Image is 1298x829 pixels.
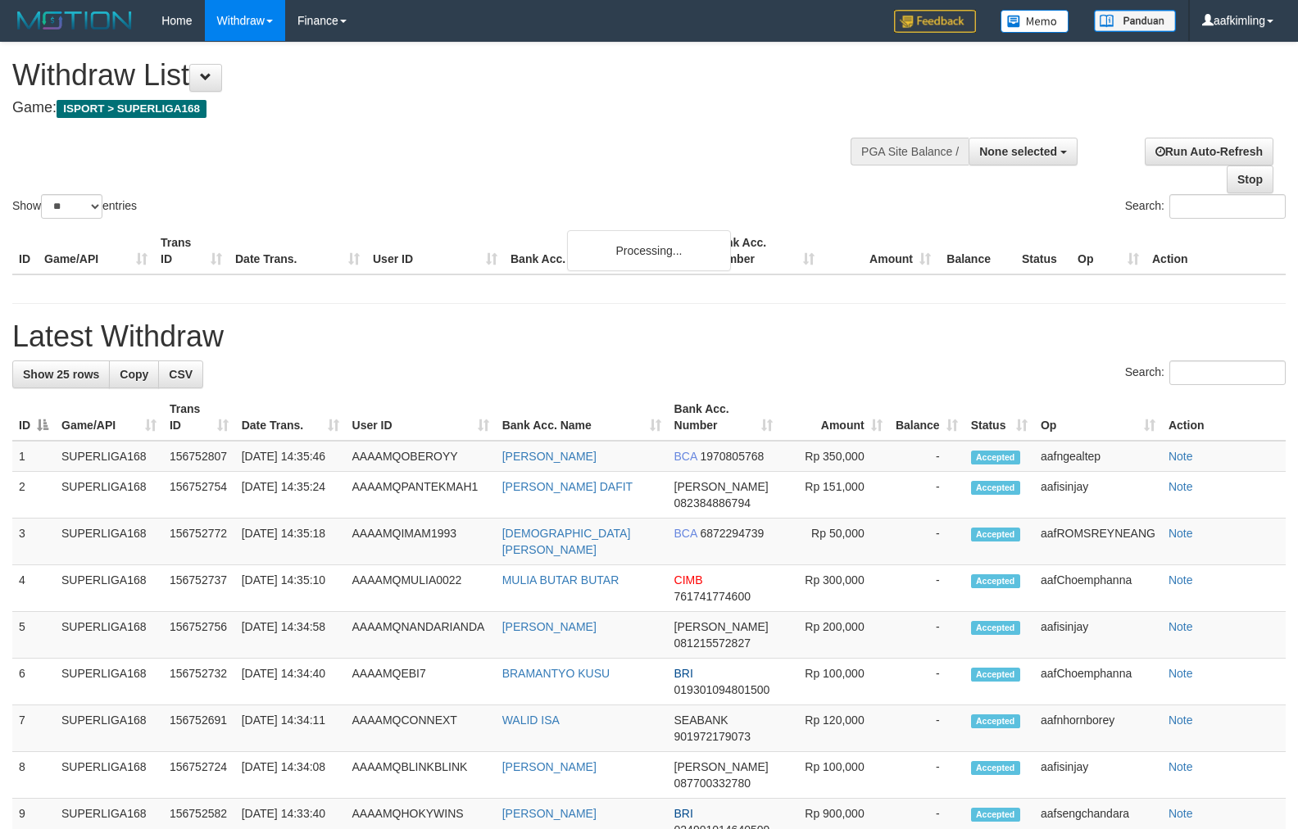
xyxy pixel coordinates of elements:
td: SUPERLIGA168 [55,612,163,659]
td: 156752724 [163,752,235,799]
button: None selected [969,138,1078,165]
span: BCA [674,450,697,463]
td: AAAAMQNANDARIANDA [346,612,496,659]
span: Accepted [971,668,1020,682]
td: 156752691 [163,705,235,752]
input: Search: [1169,360,1286,385]
td: - [889,472,964,519]
td: 5 [12,612,55,659]
th: Bank Acc. Number [705,228,821,274]
th: Op: activate to sort column ascending [1034,394,1162,441]
span: BRI [674,667,693,680]
h1: Latest Withdraw [12,320,1286,353]
td: AAAAMQPANTEKMAH1 [346,472,496,519]
td: [DATE] 14:34:58 [235,612,346,659]
span: Copy 019301094801500 to clipboard [674,683,770,696]
span: Copy [120,368,148,381]
a: Note [1169,620,1193,633]
select: Showentries [41,194,102,219]
h1: Withdraw List [12,59,849,92]
a: [PERSON_NAME] [502,450,597,463]
img: MOTION_logo.png [12,8,137,33]
td: - [889,441,964,472]
a: [PERSON_NAME] DAFIT [502,480,633,493]
td: Rp 100,000 [779,659,889,705]
td: 156752754 [163,472,235,519]
td: 156752772 [163,519,235,565]
td: 156752737 [163,565,235,612]
td: Rp 350,000 [779,441,889,472]
span: [PERSON_NAME] [674,760,769,773]
td: SUPERLIGA168 [55,472,163,519]
th: Date Trans. [229,228,366,274]
a: Note [1169,573,1193,587]
td: 1 [12,441,55,472]
span: Accepted [971,714,1020,728]
td: aafChoemphanna [1034,565,1162,612]
a: Note [1169,527,1193,540]
td: AAAAMQCONNEXT [346,705,496,752]
td: [DATE] 14:35:18 [235,519,346,565]
span: ISPORT > SUPERLIGA168 [57,100,206,118]
td: 156752756 [163,612,235,659]
a: Run Auto-Refresh [1145,138,1273,165]
img: Feedback.jpg [894,10,976,33]
th: ID: activate to sort column descending [12,394,55,441]
th: Bank Acc. Name [504,228,705,274]
th: ID [12,228,38,274]
th: Action [1146,228,1286,274]
a: Note [1169,760,1193,773]
td: - [889,752,964,799]
td: 6 [12,659,55,705]
a: CSV [158,360,203,388]
span: Accepted [971,481,1020,495]
td: 156752732 [163,659,235,705]
div: PGA Site Balance / [851,138,969,165]
td: [DATE] 14:34:11 [235,705,346,752]
a: [PERSON_NAME] [502,807,597,820]
td: SUPERLIGA168 [55,659,163,705]
input: Search: [1169,194,1286,219]
td: SUPERLIGA168 [55,705,163,752]
th: Op [1071,228,1146,274]
span: Accepted [971,528,1020,541]
span: SEABANK [674,713,728,727]
th: Trans ID [154,228,229,274]
h4: Game: [12,100,849,116]
th: Bank Acc. Number: activate to sort column ascending [668,394,779,441]
td: 3 [12,519,55,565]
th: Bank Acc. Name: activate to sort column ascending [496,394,668,441]
a: Note [1169,480,1193,493]
a: BRAMANTYO KUSU [502,667,610,680]
label: Search: [1125,360,1286,385]
span: [PERSON_NAME] [674,620,769,633]
td: [DATE] 14:35:10 [235,565,346,612]
span: Show 25 rows [23,368,99,381]
th: Balance: activate to sort column ascending [889,394,964,441]
a: [DEMOGRAPHIC_DATA][PERSON_NAME] [502,527,631,556]
td: AAAAMQIMAM1993 [346,519,496,565]
span: Accepted [971,808,1020,822]
a: Show 25 rows [12,360,110,388]
a: Note [1169,713,1193,727]
span: Copy 081215572827 to clipboard [674,636,751,650]
a: Stop [1227,165,1273,193]
span: CIMB [674,573,703,587]
th: Game/API [38,228,154,274]
td: AAAAMQOBEROYY [346,441,496,472]
td: Rp 50,000 [779,519,889,565]
span: Copy 6872294739 to clipboard [700,527,764,540]
th: User ID [366,228,504,274]
span: None selected [979,145,1057,158]
div: Processing... [567,230,731,271]
td: AAAAMQBLINKBLINK [346,752,496,799]
span: Copy 087700332780 to clipboard [674,777,751,790]
th: Balance [937,228,1015,274]
img: Button%20Memo.svg [1001,10,1069,33]
td: 7 [12,705,55,752]
td: Rp 300,000 [779,565,889,612]
span: CSV [169,368,193,381]
td: SUPERLIGA168 [55,519,163,565]
a: Copy [109,360,159,388]
td: 156752807 [163,441,235,472]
